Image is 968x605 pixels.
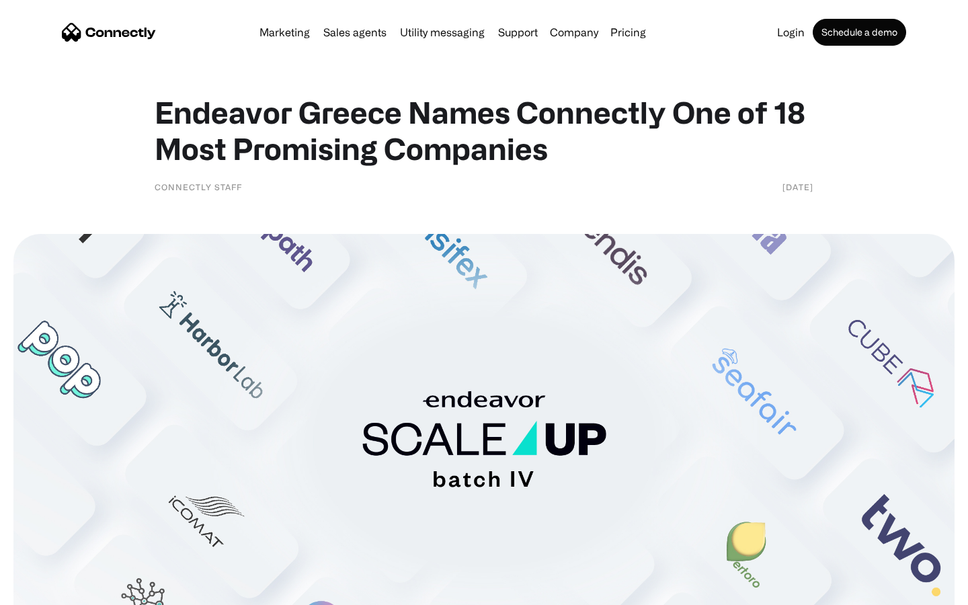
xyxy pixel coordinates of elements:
[813,19,906,46] a: Schedule a demo
[155,94,813,167] h1: Endeavor Greece Names Connectly One of 18 Most Promising Companies
[318,27,392,38] a: Sales agents
[13,581,81,600] aside: Language selected: English
[493,27,543,38] a: Support
[782,180,813,194] div: [DATE]
[550,23,598,42] div: Company
[27,581,81,600] ul: Language list
[605,27,651,38] a: Pricing
[395,27,490,38] a: Utility messaging
[62,22,156,42] a: home
[546,23,602,42] div: Company
[254,27,315,38] a: Marketing
[155,180,242,194] div: Connectly Staff
[772,27,810,38] a: Login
